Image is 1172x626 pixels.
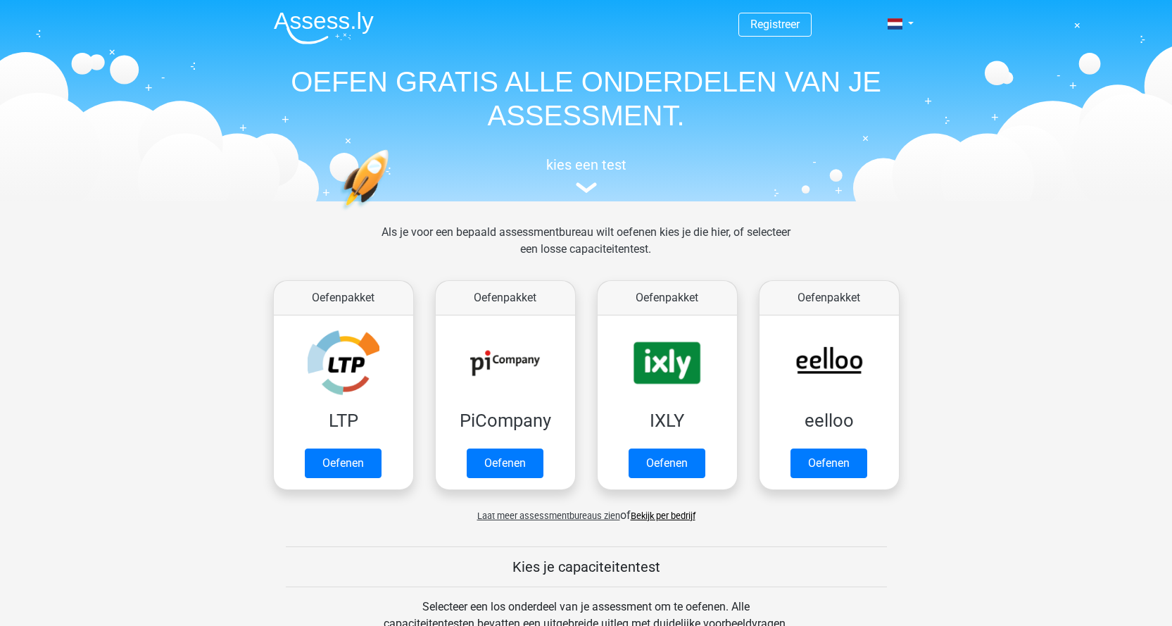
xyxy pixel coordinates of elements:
div: of [263,496,910,524]
span: Laat meer assessmentbureaus zien [477,511,620,521]
a: kies een test [263,156,910,194]
a: Oefenen [467,449,543,478]
a: Oefenen [790,449,867,478]
div: Als je voor een bepaald assessmentbureau wilt oefenen kies je die hier, of selecteer een losse ca... [370,224,802,275]
img: Assessly [274,11,374,44]
h1: OEFEN GRATIS ALLE ONDERDELEN VAN JE ASSESSMENT. [263,65,910,132]
a: Oefenen [305,449,382,478]
a: Registreer [750,18,800,31]
h5: kies een test [263,156,910,173]
a: Oefenen [629,449,705,478]
h5: Kies je capaciteitentest [286,558,887,575]
img: assessment [576,182,597,193]
a: Bekijk per bedrijf [631,511,695,521]
img: oefenen [340,149,443,277]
